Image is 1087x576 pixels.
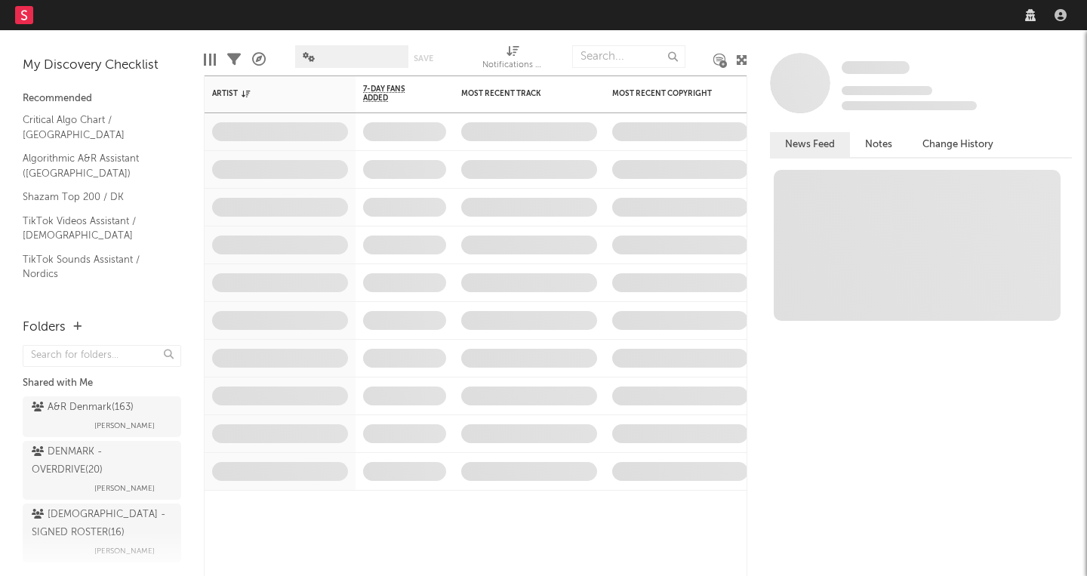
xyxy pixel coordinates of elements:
div: Artist [212,89,325,98]
a: TikTok Sounds Assistant / Nordics [23,251,166,282]
a: [DEMOGRAPHIC_DATA] - SIGNED ROSTER(16)[PERSON_NAME] [23,504,181,562]
button: Change History [907,132,1008,157]
div: Filters [227,38,241,82]
div: Shared with Me [23,374,181,393]
span: [PERSON_NAME] [94,417,155,435]
span: [PERSON_NAME] [94,479,155,497]
input: Search for folders... [23,345,181,367]
span: Tracking Since: [DATE] [842,86,932,95]
a: Critical Algo Chart / [GEOGRAPHIC_DATA] [23,112,166,143]
span: 7-Day Fans Added [363,85,423,103]
button: Notes [850,132,907,157]
span: [PERSON_NAME] [94,542,155,560]
button: Save [414,54,433,63]
span: Some Artist [842,61,910,74]
a: A&R Denmark(163)[PERSON_NAME] [23,396,181,437]
div: A&R Denmark ( 163 ) [32,399,134,417]
a: Nielsen Assistant / Nordics [23,290,166,306]
a: TikTok Videos Assistant / [DEMOGRAPHIC_DATA] [23,213,166,244]
div: Folders [23,319,66,337]
div: Edit Columns [204,38,216,82]
div: A&R Pipeline [252,38,266,82]
button: News Feed [770,132,850,157]
div: Notifications (Artist) [482,57,543,75]
div: Most Recent Copyright [612,89,725,98]
input: Search... [572,45,685,68]
div: My Discovery Checklist [23,57,181,75]
div: Notifications (Artist) [482,38,543,82]
span: 0 fans last week [842,101,977,110]
a: Some Artist [842,60,910,75]
div: [DEMOGRAPHIC_DATA] - SIGNED ROSTER ( 16 ) [32,506,168,542]
div: Most Recent Track [461,89,574,98]
a: Shazam Top 200 / DK [23,189,166,205]
a: Algorithmic A&R Assistant ([GEOGRAPHIC_DATA]) [23,150,166,181]
div: Recommended [23,90,181,108]
div: DENMARK - OVERDRIVE ( 20 ) [32,443,168,479]
a: DENMARK - OVERDRIVE(20)[PERSON_NAME] [23,441,181,500]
